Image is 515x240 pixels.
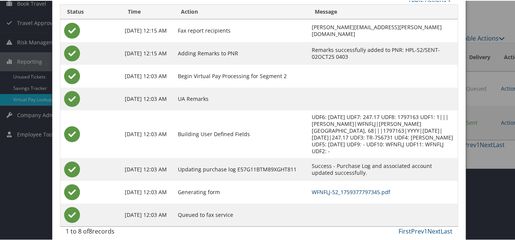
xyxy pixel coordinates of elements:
td: [DATE] 12:15 AM [121,19,174,41]
td: [PERSON_NAME][EMAIL_ADDRESS][PERSON_NAME][DOMAIN_NAME] [308,19,458,41]
td: Queued to fax service [174,203,308,226]
td: Fax report recipients [174,19,308,41]
a: Prev [411,226,424,235]
th: Time: activate to sort column ascending [121,4,174,19]
td: Remarks successfully added to PNR: HPL-S2/SENT-02OCT25 0403 [308,41,458,64]
a: First [399,226,411,235]
a: Last [441,226,452,235]
td: [DATE] 12:03 AM [121,64,174,87]
td: UDF6: [DATE] UDF7: 247.17 UDF8: 1797163 UDF1: 1|||[PERSON_NAME]|WFNFLJ|[PERSON_NAME][GEOGRAPHIC_D... [308,110,458,157]
td: [DATE] 12:03 AM [121,157,174,180]
td: [DATE] 12:03 AM [121,110,174,157]
td: [DATE] 12:03 AM [121,180,174,203]
th: Status: activate to sort column ascending [60,4,121,19]
th: Message: activate to sort column ascending [308,4,458,19]
a: 1 [424,226,427,235]
div: 1 to 8 of records [66,226,154,239]
td: UA Remarks [174,87,308,110]
td: [DATE] 12:03 AM [121,203,174,226]
td: [DATE] 12:03 AM [121,87,174,110]
td: Generating form [174,180,308,203]
a: WFNFLJ-S2_1759377797345.pdf [312,188,390,195]
td: Building User Defined Fields [174,110,308,157]
td: Updating purchase log E57G11BTM89XGHT811 [174,157,308,180]
th: Action: activate to sort column ascending [174,4,308,19]
td: Adding Remarks to PNR [174,41,308,64]
td: [DATE] 12:15 AM [121,41,174,64]
a: Next [427,226,441,235]
td: Begin Virtual Pay Processing for Segment 2 [174,64,308,87]
span: 8 [89,226,92,235]
td: Success - Purchase Log and associated account updated successfully. [308,157,458,180]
